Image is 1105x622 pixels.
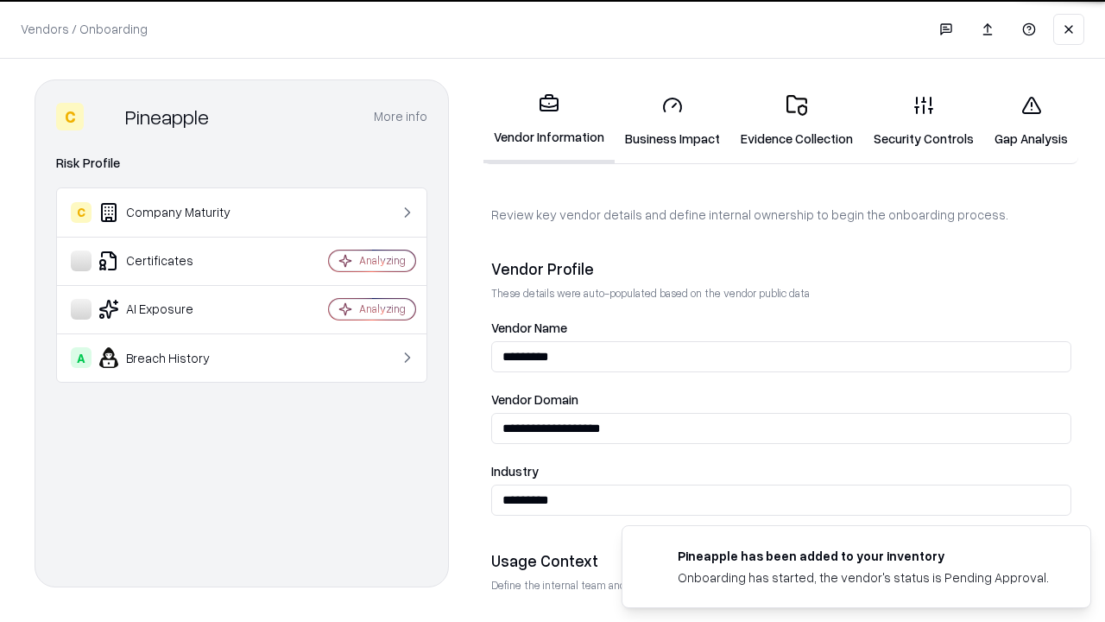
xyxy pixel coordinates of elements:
a: Security Controls [863,81,984,162]
div: Certificates [71,251,277,271]
div: Usage Context [491,550,1071,571]
div: C [56,103,84,130]
img: pineappleenergy.com [643,547,664,568]
div: C [71,202,92,223]
a: Gap Analysis [984,81,1078,162]
label: Vendor Name [491,321,1071,334]
a: Business Impact [615,81,730,162]
div: Breach History [71,347,277,368]
div: Vendor Profile [491,258,1071,279]
div: Pineapple [125,103,209,130]
div: Analyzing [359,253,406,268]
div: Risk Profile [56,153,427,174]
div: A [71,347,92,368]
label: Industry [491,465,1071,478]
div: Onboarding has started, the vendor's status is Pending Approval. [678,568,1049,587]
div: Company Maturity [71,202,277,223]
div: Analyzing [359,301,406,316]
p: Vendors / Onboarding [21,20,148,38]
a: Vendor Information [483,79,615,163]
div: AI Exposure [71,299,277,320]
p: Review key vendor details and define internal ownership to begin the onboarding process. [491,206,1071,224]
div: Pineapple has been added to your inventory [678,547,1049,565]
p: Define the internal team and reason for using this vendor. This helps assess business relevance a... [491,578,1071,593]
button: More info [374,101,427,132]
label: Vendor Domain [491,393,1071,406]
a: Evidence Collection [730,81,863,162]
img: Pineapple [91,103,118,130]
p: These details were auto-populated based on the vendor public data [491,286,1071,301]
